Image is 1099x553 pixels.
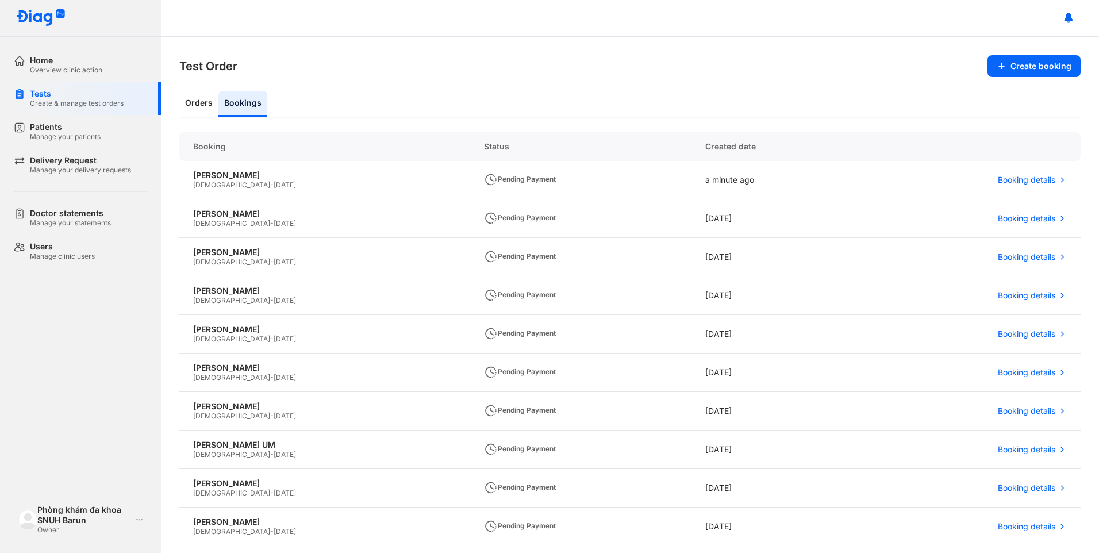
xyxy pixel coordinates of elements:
div: Delivery Request [30,155,131,166]
div: Booking [179,132,470,161]
span: - [270,258,274,266]
span: Booking details [998,252,1055,262]
div: [PERSON_NAME] [193,209,456,219]
span: - [270,412,274,420]
div: Created date [691,132,866,161]
div: [PERSON_NAME] [193,401,456,412]
div: [DATE] [691,276,866,315]
span: [DATE] [274,181,296,189]
div: Bookings [218,91,267,117]
span: Booking details [998,175,1055,185]
span: [DATE] [274,296,296,305]
div: [DATE] [691,392,866,431]
span: Pending Payment [484,444,556,453]
div: [PERSON_NAME] [193,247,456,258]
span: - [270,181,274,189]
span: [DATE] [274,335,296,343]
span: Booking details [998,290,1055,301]
span: [DEMOGRAPHIC_DATA] [193,527,270,536]
div: a minute ago [691,161,866,199]
div: [DATE] [691,199,866,238]
span: [DEMOGRAPHIC_DATA] [193,258,270,266]
div: [PERSON_NAME] [193,170,456,181]
span: Pending Payment [484,329,556,337]
div: [PERSON_NAME] [193,363,456,373]
span: [DATE] [274,258,296,266]
span: Pending Payment [484,175,556,183]
div: [DATE] [691,508,866,546]
div: Patients [30,122,101,132]
span: Booking details [998,367,1055,378]
span: Booking details [998,406,1055,416]
span: - [270,489,274,497]
img: logo [18,510,37,529]
div: Create & manage test orders [30,99,124,108]
span: Booking details [998,329,1055,339]
span: - [270,335,274,343]
div: [DATE] [691,431,866,469]
div: Doctor statements [30,208,111,218]
div: [PERSON_NAME] [193,286,456,296]
span: [DEMOGRAPHIC_DATA] [193,489,270,497]
div: Manage your delivery requests [30,166,131,175]
div: Users [30,241,95,252]
div: [PERSON_NAME] [193,517,456,527]
span: Pending Payment [484,290,556,299]
span: [DATE] [274,489,296,497]
span: Pending Payment [484,483,556,491]
span: [DEMOGRAPHIC_DATA] [193,219,270,228]
div: [PERSON_NAME] [193,478,456,489]
div: [DATE] [691,469,866,508]
span: [DEMOGRAPHIC_DATA] [193,181,270,189]
span: Pending Payment [484,213,556,222]
div: Manage your statements [30,218,111,228]
div: Owner [37,525,131,535]
div: Manage your patients [30,132,101,141]
span: Pending Payment [484,521,556,530]
div: [PERSON_NAME] [193,324,456,335]
div: [DATE] [691,315,866,354]
h3: Test Order [179,58,237,74]
div: Manage clinic users [30,252,95,261]
span: Pending Payment [484,252,556,260]
span: - [270,373,274,382]
span: [DATE] [274,412,296,420]
button: Create booking [987,55,1081,77]
span: [DEMOGRAPHIC_DATA] [193,296,270,305]
div: [DATE] [691,238,866,276]
div: Home [30,55,102,66]
span: Pending Payment [484,367,556,376]
span: Booking details [998,444,1055,455]
div: [PERSON_NAME] UM [193,440,456,450]
span: [DEMOGRAPHIC_DATA] [193,412,270,420]
span: - [270,450,274,459]
span: Booking details [998,483,1055,493]
div: Status [470,132,691,161]
span: - [270,296,274,305]
div: Tests [30,89,124,99]
span: Booking details [998,213,1055,224]
span: [DEMOGRAPHIC_DATA] [193,373,270,382]
img: logo [16,9,66,27]
span: [DEMOGRAPHIC_DATA] [193,450,270,459]
div: Orders [179,91,218,117]
span: Booking details [998,521,1055,532]
div: [DATE] [691,354,866,392]
span: [DATE] [274,373,296,382]
div: Phòng khám đa khoa SNUH Barun [37,505,131,525]
span: [DATE] [274,527,296,536]
span: [DATE] [274,450,296,459]
span: - [270,527,274,536]
span: Pending Payment [484,406,556,414]
span: [DATE] [274,219,296,228]
div: Overview clinic action [30,66,102,75]
span: - [270,219,274,228]
span: [DEMOGRAPHIC_DATA] [193,335,270,343]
